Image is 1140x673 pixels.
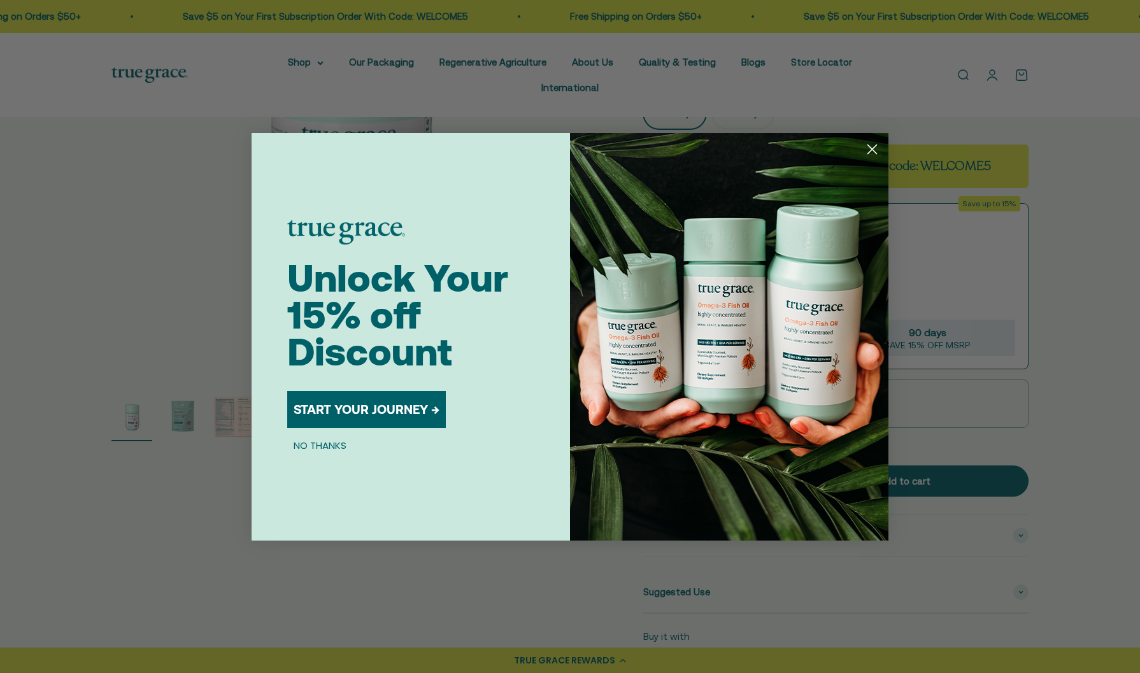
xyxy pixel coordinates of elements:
button: Close dialog [861,138,883,160]
img: 098727d5-50f8-4f9b-9554-844bb8da1403.jpeg [570,133,888,541]
button: START YOUR JOURNEY → [287,391,446,428]
button: NO THANKS [287,438,353,453]
img: logo placeholder [287,220,405,244]
span: Unlock Your 15% off Discount [287,256,508,374]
